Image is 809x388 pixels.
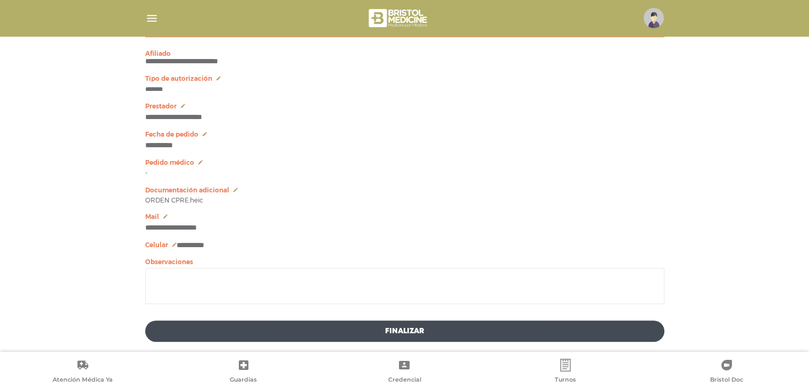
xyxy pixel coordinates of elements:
[145,258,664,266] p: Observaciones
[644,8,664,28] img: profile-placeholder.svg
[145,187,229,194] span: Documentación adicional
[145,103,177,110] span: Prestador
[145,75,212,82] span: Tipo de autorización
[324,359,485,386] a: Credencial
[145,50,664,57] p: Afiliado
[485,359,646,386] a: Turnos
[145,241,168,249] span: Celular
[2,359,163,386] a: Atención Médica Ya
[145,213,159,221] span: Mail
[646,359,807,386] a: Bristol Doc
[145,197,203,204] span: ORDEN CPRE.heic
[145,170,664,177] p: -
[145,131,198,138] span: Fecha de pedido
[367,5,430,31] img: bristol-medicine-blanco.png
[145,159,194,166] span: Pedido médico
[710,376,743,385] span: Bristol Doc
[230,376,257,385] span: Guardias
[163,359,324,386] a: Guardias
[145,320,664,342] button: Finalizar
[388,376,421,385] span: Credencial
[145,12,159,25] img: Cober_menu-lines-white.svg
[53,376,113,385] span: Atención Médica Ya
[555,376,576,385] span: Turnos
